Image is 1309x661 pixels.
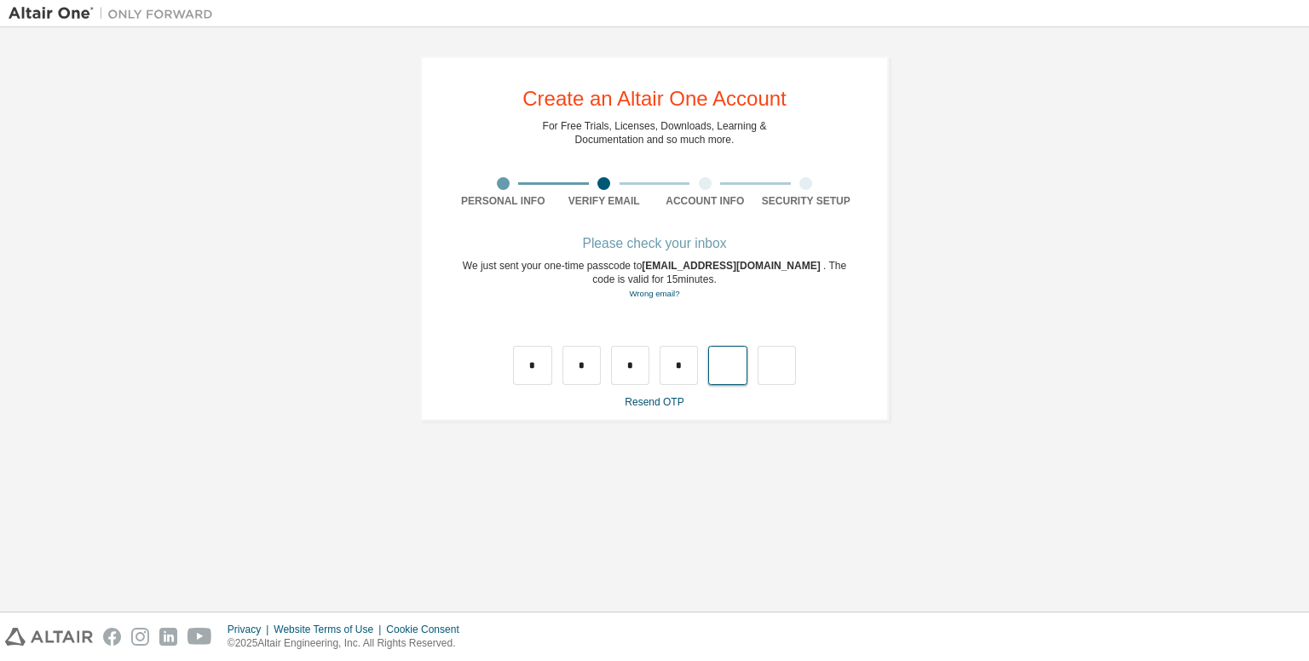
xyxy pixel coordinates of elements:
[654,194,756,208] div: Account Info
[9,5,222,22] img: Altair One
[228,623,274,636] div: Privacy
[543,119,767,147] div: For Free Trials, Licenses, Downloads, Learning & Documentation and so much more.
[629,289,679,298] a: Go back to the registration form
[131,628,149,646] img: instagram.svg
[5,628,93,646] img: altair_logo.svg
[103,628,121,646] img: facebook.svg
[228,636,470,651] p: © 2025 Altair Engineering, Inc. All Rights Reserved.
[386,623,469,636] div: Cookie Consent
[625,396,683,408] a: Resend OTP
[453,259,856,301] div: We just sent your one-time passcode to . The code is valid for 15 minutes.
[453,194,554,208] div: Personal Info
[522,89,787,109] div: Create an Altair One Account
[187,628,212,646] img: youtube.svg
[453,239,856,249] div: Please check your inbox
[642,260,823,272] span: [EMAIL_ADDRESS][DOMAIN_NAME]
[554,194,655,208] div: Verify Email
[159,628,177,646] img: linkedin.svg
[756,194,857,208] div: Security Setup
[274,623,386,636] div: Website Terms of Use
